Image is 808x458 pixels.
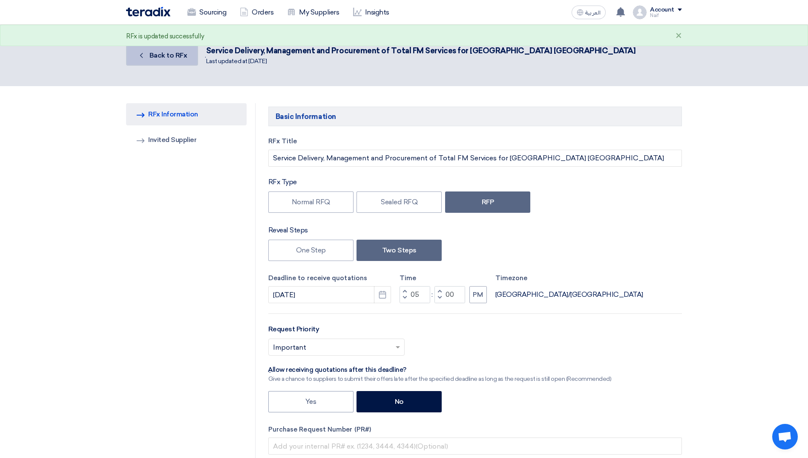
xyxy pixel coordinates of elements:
a: Back to RFx [126,45,198,66]
input: Add your internal PR# ex. (1234, 3444, 4344)(Optional) [268,438,682,455]
div: . [126,42,682,69]
div: Naif [650,13,682,18]
div: ِAllow receiving quotations after this deadline? [268,366,612,374]
label: Purchase Request Number (PR#) [268,425,682,435]
label: No [357,391,442,412]
input: Hours [400,286,430,303]
button: العربية [572,6,606,19]
div: Give a chance to suppliers to submit their offers late after the specified deadline as long as th... [268,374,612,383]
label: Sealed RFQ [357,191,442,213]
div: × [676,31,682,41]
label: Deadline to receive quotations [268,273,391,283]
div: Reveal Steps [268,225,682,235]
a: Invited Supplier [126,129,247,151]
div: RFx Type [268,177,682,187]
div: Service Delivery, Management and Procurement of Total FM Services for [GEOGRAPHIC_DATA] [GEOGRAPH... [206,45,636,57]
label: Normal RFQ [268,191,354,213]
a: RFx Information [126,103,247,125]
a: Sourcing [181,3,233,22]
label: Yes [268,391,354,412]
input: e.g. New ERP System, Server Visualization Project... [268,150,682,167]
span: Back to RFx [150,51,187,59]
div: Account [650,6,674,14]
label: Time [400,273,487,283]
input: Minutes [434,286,465,303]
a: Orders [233,3,280,22]
label: Timezone [495,273,643,283]
span: العربية [585,10,601,16]
img: profile_test.png [633,6,647,19]
label: One Step [268,240,354,261]
h5: Basic Information [268,107,682,126]
div: RFx is updated successfully [126,32,204,41]
img: Teradix logo [126,7,170,17]
a: My Suppliers [280,3,346,22]
button: PM [469,286,487,303]
label: RFP [445,191,530,213]
div: : [430,290,434,300]
label: Two Steps [357,240,442,261]
label: RFx Title [268,136,682,146]
a: Insights [346,3,396,22]
label: Request Priority [268,324,319,334]
div: Last updated at [DATE] [206,57,636,66]
div: [GEOGRAPHIC_DATA]/[GEOGRAPHIC_DATA] [495,290,643,300]
a: Open chat [772,424,798,449]
input: yyyy-mm-dd [268,286,391,303]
